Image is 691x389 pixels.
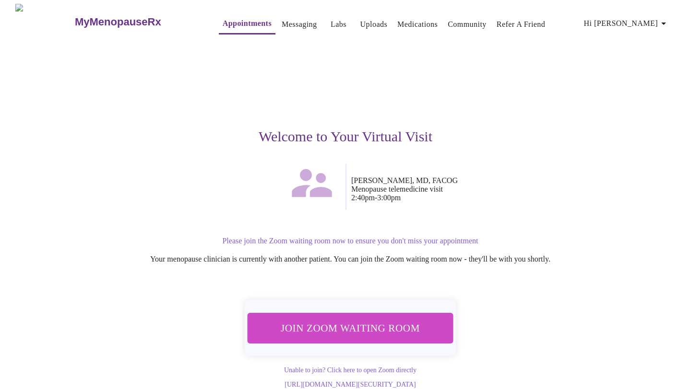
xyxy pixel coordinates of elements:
[284,366,417,374] a: Unable to join? Click here to open Zoom directly
[497,18,546,31] a: Refer a Friend
[248,313,453,343] button: Join Zoom Waiting Room
[219,14,275,34] button: Appointments
[285,381,416,388] a: [URL][DOMAIN_NAME][SECURITY_DATA]
[397,18,438,31] a: Medications
[444,15,490,34] button: Community
[60,255,641,263] p: Your menopause clinician is currently with another patient. You can join the Zoom waiting room no...
[580,14,673,33] button: Hi [PERSON_NAME]
[15,4,73,40] img: MyMenopauseRx Logo
[331,18,346,31] a: Labs
[50,128,641,145] h3: Welcome to Your Virtual Visit
[360,18,388,31] a: Uploads
[60,237,641,245] p: Please join the Zoom waiting room now to ensure you don't miss your appointment
[357,15,392,34] button: Uploads
[393,15,441,34] button: Medications
[260,319,441,337] span: Join Zoom Waiting Room
[351,176,641,202] p: [PERSON_NAME], MD, FACOG Menopause telemedicine visit 2:40pm - 3:00pm
[448,18,487,31] a: Community
[493,15,549,34] button: Refer a Friend
[73,5,199,39] a: MyMenopauseRx
[323,15,354,34] button: Labs
[223,17,272,30] a: Appointments
[75,16,161,28] h3: MyMenopauseRx
[282,18,317,31] a: Messaging
[278,15,321,34] button: Messaging
[584,17,669,30] span: Hi [PERSON_NAME]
